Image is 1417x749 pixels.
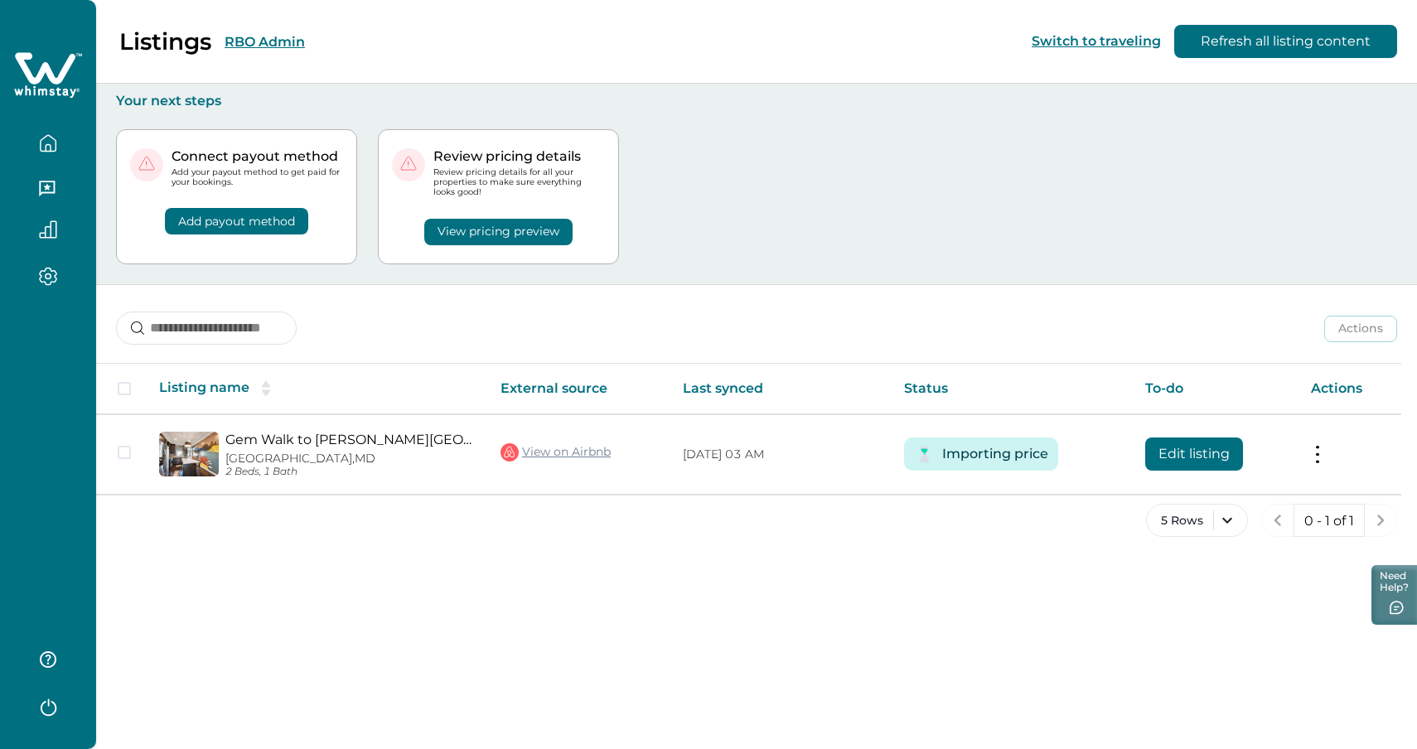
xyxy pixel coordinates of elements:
[225,432,474,447] a: Gem Walk to [PERSON_NAME][GEOGRAPHIC_DATA]
[683,447,878,463] p: [DATE] 03 AM
[1145,437,1243,471] button: Edit listing
[1261,504,1294,537] button: previous page
[1146,504,1248,537] button: 5 Rows
[146,364,487,414] th: Listing name
[165,208,308,234] button: Add payout method
[424,219,573,245] button: View pricing preview
[1032,33,1161,49] button: Switch to traveling
[116,93,1397,109] p: Your next steps
[225,452,474,466] p: [GEOGRAPHIC_DATA], MD
[891,364,1132,414] th: Status
[1174,25,1397,58] button: Refresh all listing content
[249,380,283,397] button: sorting
[119,27,211,56] p: Listings
[501,442,611,463] a: View on Airbnb
[172,167,343,187] p: Add your payout method to get paid for your bookings.
[942,437,1048,471] button: Importing price
[1132,364,1298,414] th: To-do
[172,148,343,165] p: Connect payout method
[1294,504,1365,537] button: 0 - 1 of 1
[1324,316,1397,342] button: Actions
[670,364,891,414] th: Last synced
[1298,364,1401,414] th: Actions
[433,148,605,165] p: Review pricing details
[159,432,219,476] img: propertyImage_Gem Walk to Hopkins Bayview
[914,444,935,465] img: Timer
[1304,513,1354,529] p: 0 - 1 of 1
[487,364,670,414] th: External source
[433,167,605,198] p: Review pricing details for all your properties to make sure everything looks good!
[225,34,305,50] button: RBO Admin
[1364,504,1397,537] button: next page
[225,466,474,478] p: 2 Beds, 1 Bath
